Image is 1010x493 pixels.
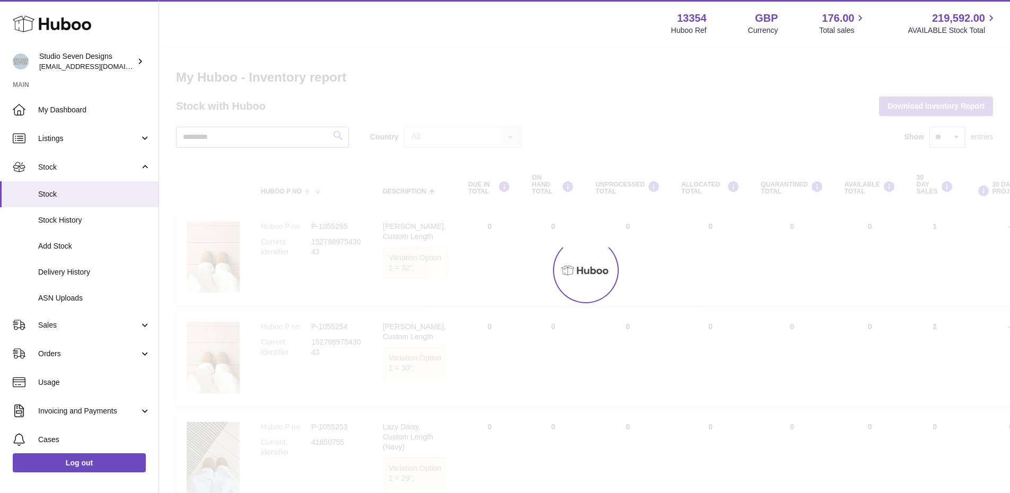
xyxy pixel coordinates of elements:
span: ASN Uploads [38,293,151,303]
span: Sales [38,320,139,330]
span: Delivery History [38,267,151,277]
span: Invoicing and Payments [38,406,139,416]
a: 176.00 Total sales [819,11,866,36]
span: 176.00 [822,11,854,25]
span: Stock History [38,215,151,225]
div: Currency [748,25,778,36]
span: Orders [38,349,139,359]
div: Huboo Ref [671,25,707,36]
img: contact.studiosevendesigns@gmail.com [13,54,29,69]
span: Total sales [819,25,866,36]
span: My Dashboard [38,105,151,115]
div: Studio Seven Designs [39,51,135,72]
span: Stock [38,189,151,199]
a: 219,592.00 AVAILABLE Stock Total [908,11,997,36]
span: 219,592.00 [932,11,985,25]
span: Add Stock [38,241,151,251]
span: Stock [38,162,139,172]
a: Log out [13,453,146,472]
span: [EMAIL_ADDRESS][DOMAIN_NAME] [39,62,156,71]
strong: GBP [755,11,778,25]
strong: 13354 [677,11,707,25]
span: Cases [38,435,151,445]
span: Listings [38,134,139,144]
span: AVAILABLE Stock Total [908,25,997,36]
span: Usage [38,377,151,388]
